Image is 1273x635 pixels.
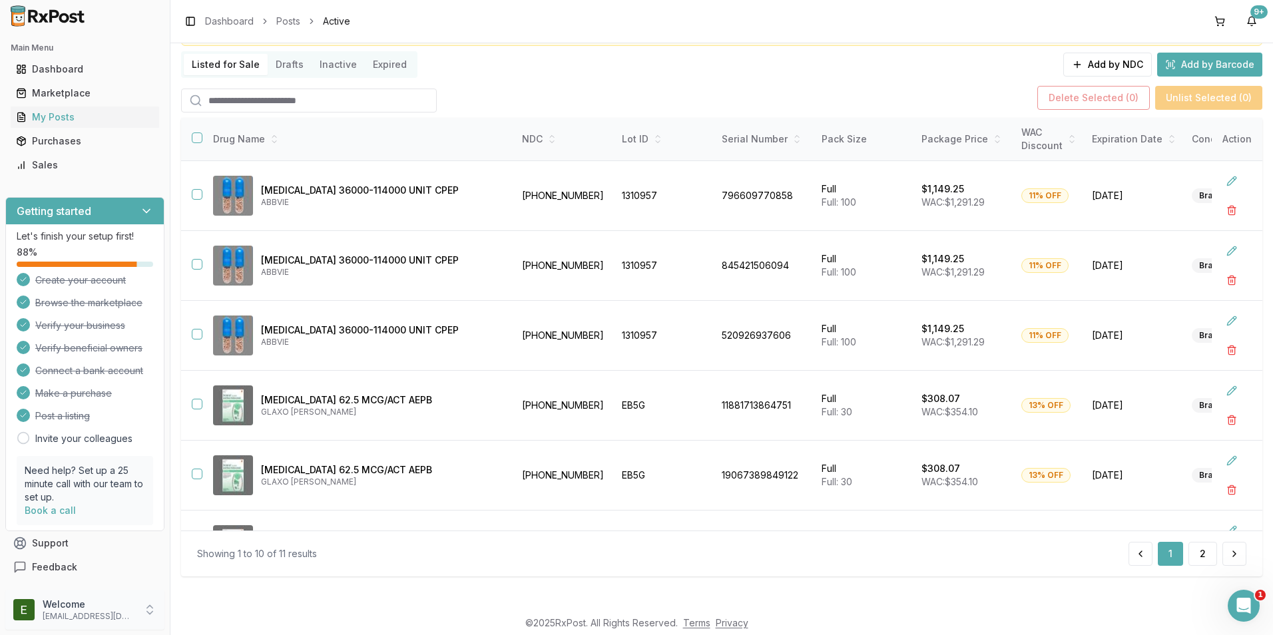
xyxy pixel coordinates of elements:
[822,266,856,278] span: Full: 100
[1212,118,1262,161] th: Action
[11,129,159,153] a: Purchases
[32,560,77,574] span: Feedback
[1220,338,1244,362] button: Delete
[213,176,253,216] img: Creon 36000-114000 UNIT CPEP
[822,476,852,487] span: Full: 30
[716,617,748,628] a: Privacy
[921,462,960,475] p: $308.07
[921,132,1005,146] div: Package Price
[814,371,913,441] td: Full
[261,323,503,337] p: [MEDICAL_DATA] 36000-114000 UNIT CPEP
[213,385,253,425] img: Incruse Ellipta 62.5 MCG/ACT AEPB
[714,511,814,580] td: 14944555175309
[213,525,253,565] img: Incruse Ellipta 62.5 MCG/ACT AEPB
[205,15,350,28] nav: breadcrumb
[1220,449,1244,473] button: Edit
[822,336,856,347] span: Full: 100
[5,59,164,80] button: Dashboard
[43,598,135,611] p: Welcome
[921,182,964,196] p: $1,149.25
[1188,542,1217,566] button: 2
[17,230,153,243] p: Let's finish your setup first!
[514,231,614,301] td: [PHONE_NUMBER]
[1063,53,1152,77] button: Add by NDC
[1220,519,1244,542] button: Edit
[11,57,159,81] a: Dashboard
[1220,478,1244,502] button: Delete
[35,387,112,400] span: Make a purchase
[213,316,253,355] img: Creon 36000-114000 UNIT CPEP
[514,441,614,511] td: [PHONE_NUMBER]
[921,196,985,208] span: WAC: $1,291.29
[1220,309,1244,333] button: Edit
[1021,258,1069,273] div: 11% OFF
[261,267,503,278] p: ABBVIE
[261,337,503,347] p: ABBVIE
[614,441,714,511] td: EB5G
[35,319,125,332] span: Verify your business
[921,392,960,405] p: $308.07
[1241,11,1262,32] button: 9+
[1021,328,1069,343] div: 11% OFF
[722,132,806,146] div: Serial Number
[514,511,614,580] td: [PHONE_NUMBER]
[714,231,814,301] td: 845421506094
[1192,468,1250,483] div: Brand New
[35,409,90,423] span: Post a listing
[16,87,154,100] div: Marketplace
[35,341,142,355] span: Verify beneficial owners
[622,132,706,146] div: Lot ID
[213,246,253,286] img: Creon 36000-114000 UNIT CPEP
[11,153,159,177] a: Sales
[614,231,714,301] td: 1310957
[43,611,135,622] p: [EMAIL_ADDRESS][DOMAIN_NAME]
[17,203,91,219] h3: Getting started
[1021,398,1071,413] div: 13% OFF
[1220,169,1244,193] button: Edit
[184,54,268,75] button: Listed for Sale
[714,301,814,371] td: 520926937606
[5,154,164,176] button: Sales
[5,106,164,128] button: My Posts
[1092,132,1176,146] div: Expiration Date
[261,254,503,267] p: [MEDICAL_DATA] 36000-114000 UNIT CPEP
[261,197,503,208] p: ABBVIE
[197,547,317,560] div: Showing 1 to 10 of 11 results
[35,432,132,445] a: Invite your colleagues
[714,371,814,441] td: 11881713864751
[614,161,714,231] td: 1310957
[11,81,159,105] a: Marketplace
[1192,398,1250,413] div: Brand New
[25,464,145,504] p: Need help? Set up a 25 minute call with our team to set up.
[11,43,159,53] h2: Main Menu
[261,393,503,407] p: [MEDICAL_DATA] 62.5 MCG/ACT AEPB
[5,555,164,579] button: Feedback
[814,301,913,371] td: Full
[522,132,606,146] div: NDC
[814,231,913,301] td: Full
[921,322,964,335] p: $1,149.25
[614,511,714,580] td: EB5G
[921,406,978,417] span: WAC: $354.10
[814,511,913,580] td: Full
[1220,408,1244,432] button: Delete
[1092,399,1176,412] span: [DATE]
[261,463,503,477] p: [MEDICAL_DATA] 62.5 MCG/ACT AEPB
[1192,258,1250,273] div: Brand New
[614,371,714,441] td: EB5G
[1092,329,1176,342] span: [DATE]
[25,505,76,516] a: Book a call
[13,599,35,620] img: User avatar
[814,118,913,161] th: Pack Size
[921,336,985,347] span: WAC: $1,291.29
[1021,468,1071,483] div: 13% OFF
[5,531,164,555] button: Support
[5,5,91,27] img: RxPost Logo
[714,441,814,511] td: 19067389849122
[921,252,964,266] p: $1,149.25
[814,441,913,511] td: Full
[1021,126,1076,152] div: WAC Discount
[16,63,154,76] div: Dashboard
[5,83,164,104] button: Marketplace
[11,105,159,129] a: My Posts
